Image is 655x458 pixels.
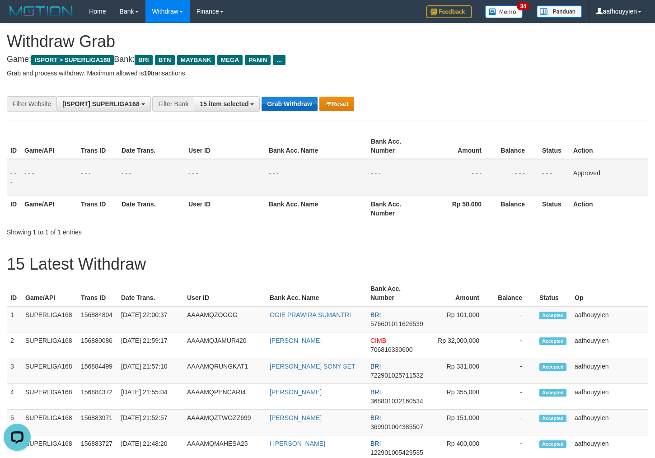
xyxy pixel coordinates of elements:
[118,159,185,196] td: - - -
[22,280,77,306] th: Game/API
[183,384,266,410] td: AAAAMQPENCARI4
[7,306,22,332] td: 1
[183,306,266,332] td: AAAAMQZOGGG
[270,440,325,447] a: I [PERSON_NAME]
[367,133,430,159] th: Bank Acc. Number
[183,280,266,306] th: User ID
[7,332,22,358] td: 2
[77,384,117,410] td: 156884372
[266,280,367,306] th: Bank Acc. Name
[538,196,570,221] th: Status
[570,196,648,221] th: Action
[570,133,648,159] th: Action
[426,5,472,18] img: Feedback.jpg
[367,196,430,221] th: Bank Acc. Number
[571,358,648,384] td: aafhouyyien
[77,358,117,384] td: 156884499
[370,423,423,430] span: Copy 369901004385507 to clipboard
[185,196,265,221] th: User ID
[245,55,271,65] span: PANIN
[77,133,118,159] th: Trans ID
[7,55,648,64] h4: Game: Bank:
[177,55,215,65] span: MAYBANK
[539,415,566,422] span: Accepted
[495,196,538,221] th: Balance
[118,196,185,221] th: Date Trans.
[429,306,493,332] td: Rp 101,000
[537,5,582,18] img: panduan.png
[536,280,571,306] th: Status
[571,306,648,332] td: aafhouyyien
[495,159,538,196] td: - - -
[370,372,423,379] span: Copy 722901025711532 to clipboard
[117,306,183,332] td: [DATE] 22:00:37
[570,159,648,196] td: Approved
[7,133,21,159] th: ID
[7,5,75,18] img: MOTION_logo.png
[56,96,150,112] button: [ISPORT] SUPERLIGA168
[538,133,570,159] th: Status
[517,2,529,10] span: 34
[77,196,118,221] th: Trans ID
[571,280,648,306] th: Op
[77,332,117,358] td: 156880086
[7,33,648,51] h1: Withdraw Grab
[7,196,21,221] th: ID
[183,410,266,435] td: AAAAMQZTWOZZ699
[370,397,423,405] span: Copy 368801032160534 to clipboard
[118,133,185,159] th: Date Trans.
[7,96,56,112] div: Filter Website
[370,320,423,327] span: Copy 576601011626539 to clipboard
[367,159,430,196] td: - - -
[270,414,322,421] a: [PERSON_NAME]
[265,159,367,196] td: - - -
[117,384,183,410] td: [DATE] 21:55:04
[7,384,22,410] td: 4
[185,159,265,196] td: - - -
[571,384,648,410] td: aafhouyyien
[62,100,139,107] span: [ISPORT] SUPERLIGA168
[200,100,248,107] span: 15 item selected
[117,332,183,358] td: [DATE] 21:59:17
[77,280,117,306] th: Trans ID
[430,196,495,221] th: Rp 50.000
[539,389,566,397] span: Accepted
[144,70,151,77] strong: 10
[429,410,493,435] td: Rp 151,000
[22,410,77,435] td: SUPERLIGA168
[7,358,22,384] td: 3
[429,384,493,410] td: Rp 355,000
[77,410,117,435] td: 156883971
[370,414,381,421] span: BRI
[155,55,175,65] span: BTN
[22,384,77,410] td: SUPERLIGA168
[370,311,381,318] span: BRI
[270,311,351,318] a: OGIE PRAWIRA SUMANTRI
[370,440,381,447] span: BRI
[217,55,243,65] span: MEGA
[4,4,31,31] button: Open LiveChat chat widget
[493,358,536,384] td: -
[495,133,538,159] th: Balance
[77,159,118,196] td: - - -
[539,440,566,448] span: Accepted
[538,159,570,196] td: - - -
[265,133,367,159] th: Bank Acc. Name
[430,133,495,159] th: Amount
[367,280,429,306] th: Bank Acc. Number
[7,224,266,237] div: Showing 1 to 1 of 1 entries
[31,55,114,65] span: ISPORT > SUPERLIGA168
[493,384,536,410] td: -
[265,196,367,221] th: Bank Acc. Name
[183,332,266,358] td: AAAAMQJAMUR420
[539,312,566,319] span: Accepted
[262,97,317,111] button: Grab Withdraw
[493,306,536,332] td: -
[430,159,495,196] td: - - -
[571,410,648,435] td: aafhouyyien
[21,196,77,221] th: Game/API
[183,358,266,384] td: AAAAMQRUNGKAT1
[21,159,77,196] td: - - -
[493,280,536,306] th: Balance
[370,388,381,396] span: BRI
